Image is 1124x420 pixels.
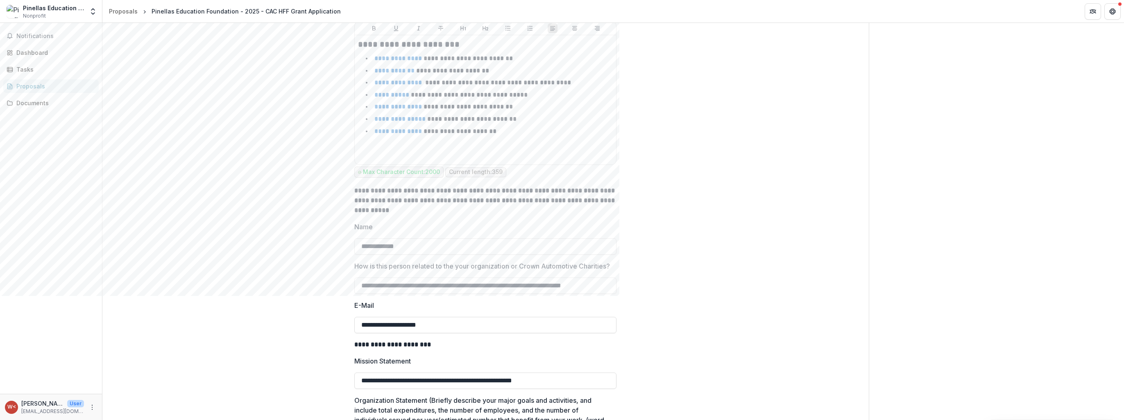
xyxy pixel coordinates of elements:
[354,261,610,271] p: How is this person related to the your organization or Crown Automotive Charities?
[16,82,92,90] div: Proposals
[458,23,468,33] button: Heading 1
[391,23,401,33] button: Underline
[1104,3,1121,20] button: Get Help
[7,404,16,410] div: Wendy Chaves <chavesw@pcsb.org> <chavesw@pcsb.org> <chavesw@pcsb.org>
[21,408,84,415] p: [EMAIL_ADDRESS][DOMAIN_NAME]
[354,300,374,310] p: E-Mail
[3,79,99,93] a: Proposals
[16,48,92,57] div: Dashboard
[16,99,92,107] div: Documents
[3,46,99,59] a: Dashboard
[363,169,440,176] p: Max Character Count: 2000
[436,23,446,33] button: Strike
[525,23,535,33] button: Ordered List
[3,96,99,110] a: Documents
[106,5,344,17] nav: breadcrumb
[1085,3,1101,20] button: Partners
[87,3,99,20] button: Open entity switcher
[7,5,20,18] img: Pinellas Education Foundation, Inc
[592,23,602,33] button: Align Right
[23,4,84,12] div: Pinellas Education Foundation, Inc
[67,400,84,407] p: User
[16,33,95,40] span: Notifications
[354,222,373,232] p: Name
[503,23,513,33] button: Bullet List
[3,63,99,76] a: Tasks
[3,29,99,43] button: Notifications
[152,7,341,16] div: Pinellas Education Foundation - 2025 - CAC HFF Grant Application
[570,23,580,33] button: Align Center
[106,5,141,17] a: Proposals
[16,65,92,74] div: Tasks
[369,23,379,33] button: Bold
[87,402,97,412] button: More
[21,399,64,408] p: [PERSON_NAME] <[EMAIL_ADDRESS][DOMAIN_NAME]> <[EMAIL_ADDRESS][DOMAIN_NAME]> <[EMAIL_ADDRESS][DOMA...
[548,23,557,33] button: Align Left
[23,12,46,20] span: Nonprofit
[480,23,490,33] button: Heading 2
[449,169,503,176] p: Current length: 359
[354,356,411,366] p: Mission Statement
[414,23,424,33] button: Italicize
[109,7,138,16] div: Proposals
